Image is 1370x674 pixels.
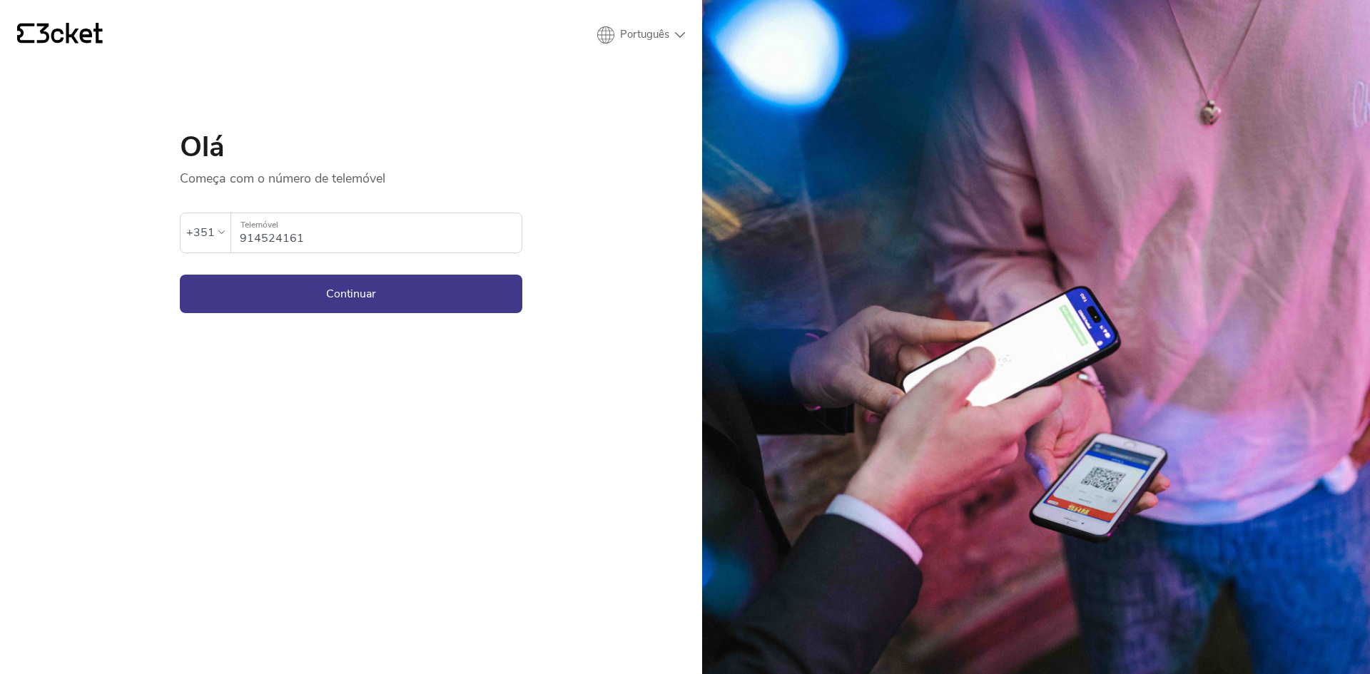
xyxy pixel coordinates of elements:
[17,23,103,47] a: {' '}
[180,275,522,313] button: Continuar
[231,213,522,237] label: Telemóvel
[180,161,522,187] p: Começa com o número de telemóvel
[186,222,215,243] div: +351
[240,213,522,252] input: Telemóvel
[17,24,34,44] g: {' '}
[180,133,522,161] h1: Olá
